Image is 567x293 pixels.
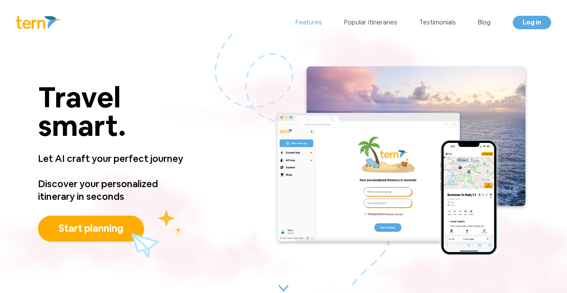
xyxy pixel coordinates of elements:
a: Blog [478,18,491,27]
span: Log in [523,18,541,26]
img: carrot.9d4c0c77.svg [279,285,288,291]
a: Features [296,18,322,27]
img: yellow_stars.fff7e055.svg [153,208,186,241]
button: Start planning [38,216,144,242]
p: Discover your personalized itinerary in seconds [38,178,185,203]
a: Testimonials [419,18,456,27]
a: Log in [513,16,551,29]
img: plane.fbf33879.svg [131,233,159,258]
img: main.4bdb0901.png [274,64,529,260]
img: Logo [16,16,62,29]
a: Popular itineraries [344,18,397,27]
p: Travel smart. [38,83,185,140]
p: Let AI craft your perfect journey [38,140,185,178]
